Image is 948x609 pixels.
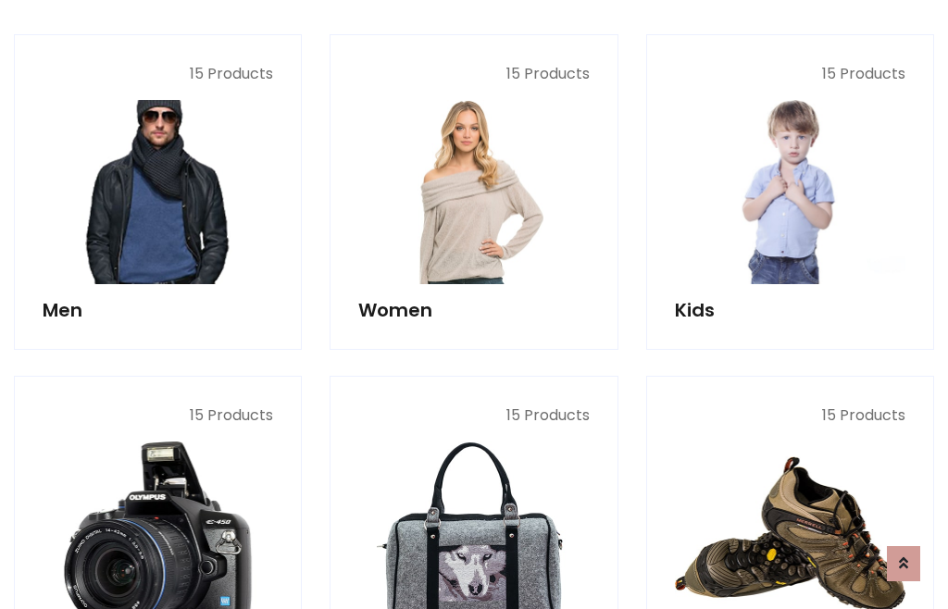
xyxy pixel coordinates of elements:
[358,404,589,427] p: 15 Products
[43,299,273,321] h5: Men
[675,63,905,85] p: 15 Products
[43,404,273,427] p: 15 Products
[43,63,273,85] p: 15 Products
[358,63,589,85] p: 15 Products
[358,299,589,321] h5: Women
[675,404,905,427] p: 15 Products
[675,299,905,321] h5: Kids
